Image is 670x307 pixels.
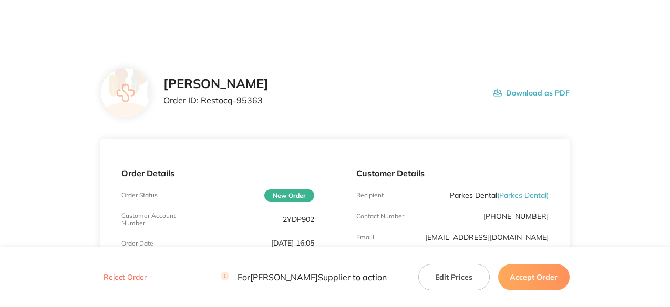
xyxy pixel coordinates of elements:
[356,168,549,178] p: Customer Details
[55,15,160,30] img: Restocq logo
[121,192,158,199] p: Order Status
[356,234,374,241] p: Emaill
[163,96,269,105] p: Order ID: Restocq- 95363
[356,192,384,199] p: Recipient
[483,212,549,220] p: [PHONE_NUMBER]
[498,263,570,290] button: Accept Order
[493,77,570,109] button: Download as PDF
[100,272,150,282] button: Reject Order
[418,263,490,290] button: Edit Prices
[497,190,549,200] span: ( Parkes Dental )
[221,272,387,282] p: For [PERSON_NAME] Supplier to action
[283,215,314,224] p: 2YDP902
[450,191,549,199] p: Parkes Dental
[55,15,160,32] a: Restocq logo
[425,232,549,242] a: [EMAIL_ADDRESS][DOMAIN_NAME]
[271,239,314,247] p: [DATE] 16:05
[163,77,269,91] h2: [PERSON_NAME]
[121,240,153,247] p: Order Date
[121,212,185,227] p: Customer Account Number
[356,213,404,220] p: Contact Number
[264,189,314,202] span: New Order
[121,168,314,178] p: Order Details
